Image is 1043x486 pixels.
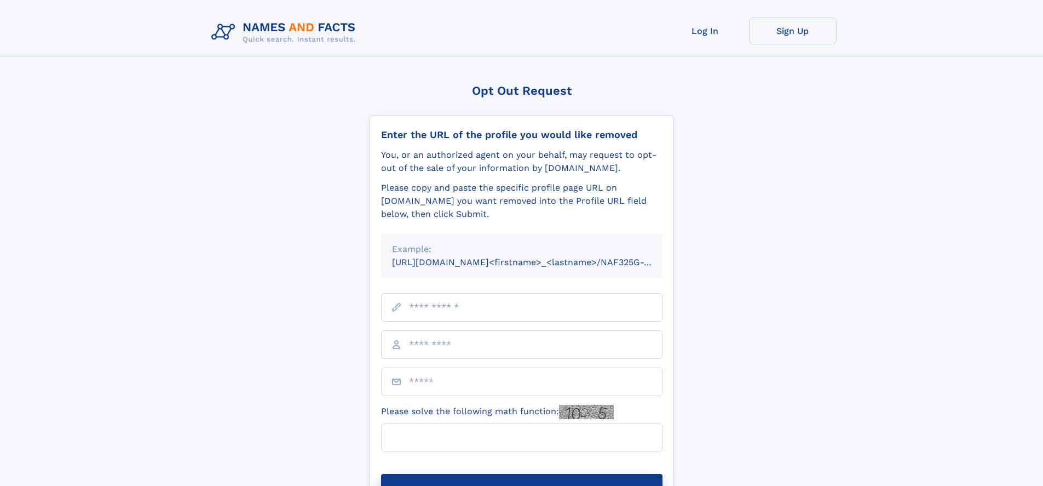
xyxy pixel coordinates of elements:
[381,405,614,419] label: Please solve the following math function:
[370,84,674,98] div: Opt Out Request
[381,129,662,141] div: Enter the URL of the profile you would like removed
[381,181,662,221] div: Please copy and paste the specific profile page URL on [DOMAIN_NAME] you want removed into the Pr...
[749,18,837,44] a: Sign Up
[392,243,652,256] div: Example:
[381,148,662,175] div: You, or an authorized agent on your behalf, may request to opt-out of the sale of your informatio...
[207,18,365,47] img: Logo Names and Facts
[661,18,749,44] a: Log In
[392,257,683,267] small: [URL][DOMAIN_NAME]<firstname>_<lastname>/NAF325G-xxxxxxxx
